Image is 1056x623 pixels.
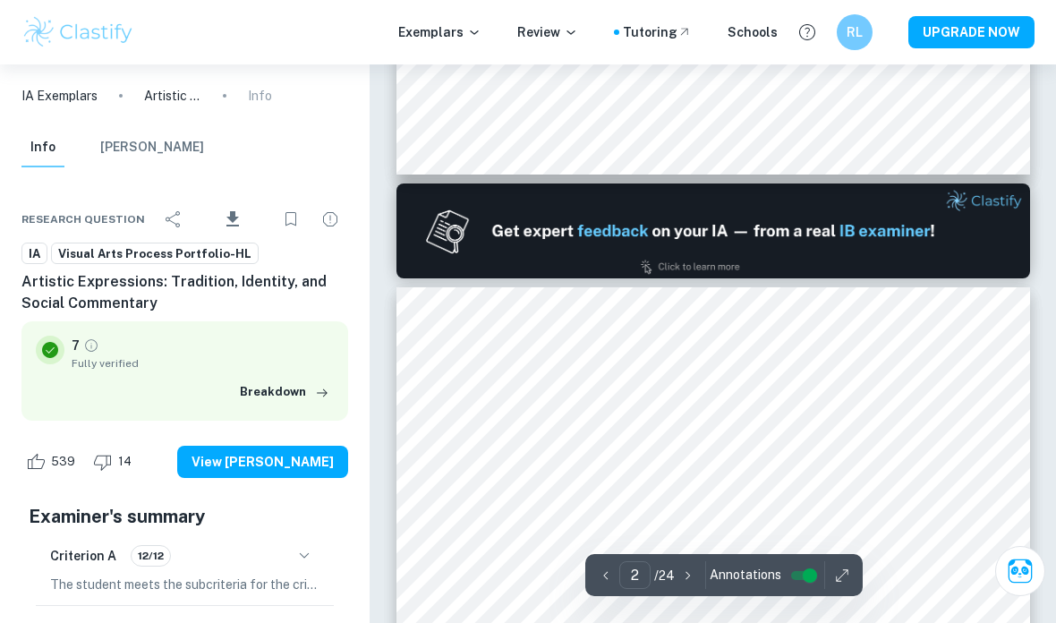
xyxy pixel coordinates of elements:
[248,86,272,106] p: Info
[908,16,1035,48] button: UPGRADE NOW
[396,183,1030,278] img: Ad
[89,448,141,476] div: Dislike
[108,453,141,471] span: 14
[21,448,85,476] div: Like
[837,14,873,50] button: RL
[22,245,47,263] span: IA
[50,575,319,594] p: The student meets the subcriteria for the criterion of art-making formats by providing three art-...
[517,22,578,42] p: Review
[52,245,258,263] span: Visual Arts Process Portfolio-HL
[100,128,204,167] button: [PERSON_NAME]
[195,196,269,243] div: Download
[72,336,80,355] p: 7
[177,446,348,478] button: View [PERSON_NAME]
[29,503,341,530] h5: Examiner's summary
[995,546,1045,596] button: Ask Clai
[312,201,348,237] div: Report issue
[273,201,309,237] div: Bookmark
[235,379,334,405] button: Breakdown
[132,548,170,564] span: 12/12
[845,22,865,42] h6: RL
[21,243,47,265] a: IA
[623,22,692,42] a: Tutoring
[21,86,98,106] a: IA Exemplars
[398,22,481,42] p: Exemplars
[728,22,778,42] a: Schools
[50,546,116,566] h6: Criterion A
[72,355,334,371] span: Fully verified
[21,271,348,314] h6: Artistic Expressions: Tradition, Identity, and Social Commentary
[21,128,64,167] button: Info
[21,211,145,227] span: Research question
[41,453,85,471] span: 539
[144,86,201,106] p: Artistic Expressions: Tradition, Identity, and Social Commentary
[83,337,99,354] a: Grade fully verified
[792,17,822,47] button: Help and Feedback
[156,201,192,237] div: Share
[51,243,259,265] a: Visual Arts Process Portfolio-HL
[654,566,675,585] p: / 24
[21,14,135,50] img: Clastify logo
[710,566,781,585] span: Annotations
